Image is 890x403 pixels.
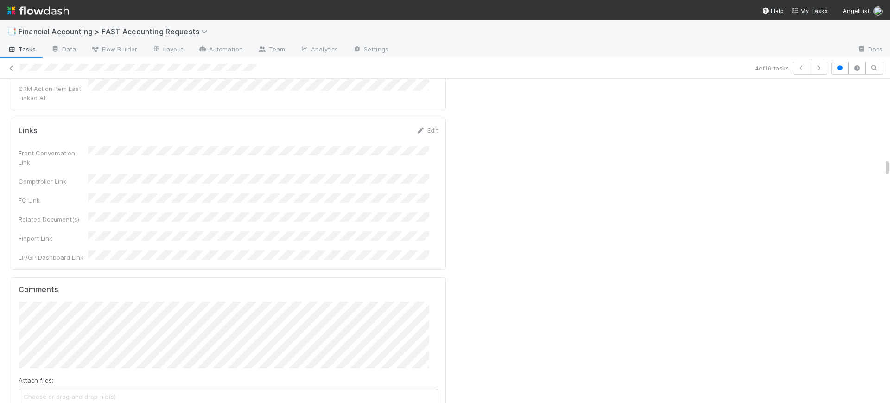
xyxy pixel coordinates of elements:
[250,43,292,58] a: Team
[19,196,88,205] div: FC Link
[191,43,250,58] a: Automation
[145,43,191,58] a: Layout
[19,84,88,102] div: CRM Action Item Last Linked At
[7,45,36,54] span: Tasks
[843,7,870,14] span: AngelList
[83,43,145,58] a: Flow Builder
[19,126,38,135] h5: Links
[44,43,83,58] a: Data
[7,27,17,35] span: 📑
[873,6,883,16] img: avatar_fee1282a-8af6-4c79-b7c7-bf2cfad99775.png
[19,253,88,262] div: LP/GP Dashboard Link
[19,148,88,167] div: Front Conversation Link
[345,43,396,58] a: Settings
[19,234,88,243] div: Finport Link
[791,7,828,14] span: My Tasks
[19,177,88,186] div: Comptroller Link
[19,27,212,36] span: Financial Accounting > FAST Accounting Requests
[762,6,784,15] div: Help
[7,3,69,19] img: logo-inverted-e16ddd16eac7371096b0.svg
[416,127,438,134] a: Edit
[850,43,890,58] a: Docs
[91,45,137,54] span: Flow Builder
[292,43,345,58] a: Analytics
[19,376,53,385] label: Attach files:
[19,285,438,294] h5: Comments
[791,6,828,15] a: My Tasks
[755,64,789,73] span: 4 of 10 tasks
[19,215,88,224] div: Related Document(s)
